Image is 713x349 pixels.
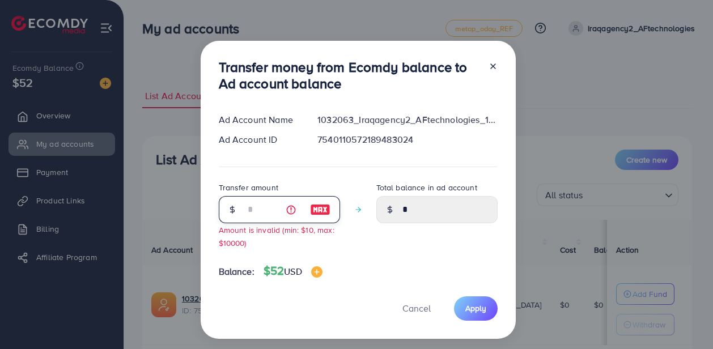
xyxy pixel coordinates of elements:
[219,59,479,92] h3: Transfer money from Ecomdy balance to Ad account balance
[310,203,330,216] img: image
[308,133,506,146] div: 7540110572189483024
[376,182,477,193] label: Total balance in ad account
[388,296,445,321] button: Cancel
[210,133,309,146] div: Ad Account ID
[219,224,334,248] small: Amount is invalid (min: $10, max: $10000)
[219,182,278,193] label: Transfer amount
[311,266,322,278] img: image
[465,303,486,314] span: Apply
[284,265,302,278] span: USD
[210,113,309,126] div: Ad Account Name
[264,264,322,278] h4: $52
[402,302,431,314] span: Cancel
[454,296,498,321] button: Apply
[665,298,704,341] iframe: Chat
[308,113,506,126] div: 1032063_Iraqagency2_AFtechnologies_1755568831881
[219,265,254,278] span: Balance:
